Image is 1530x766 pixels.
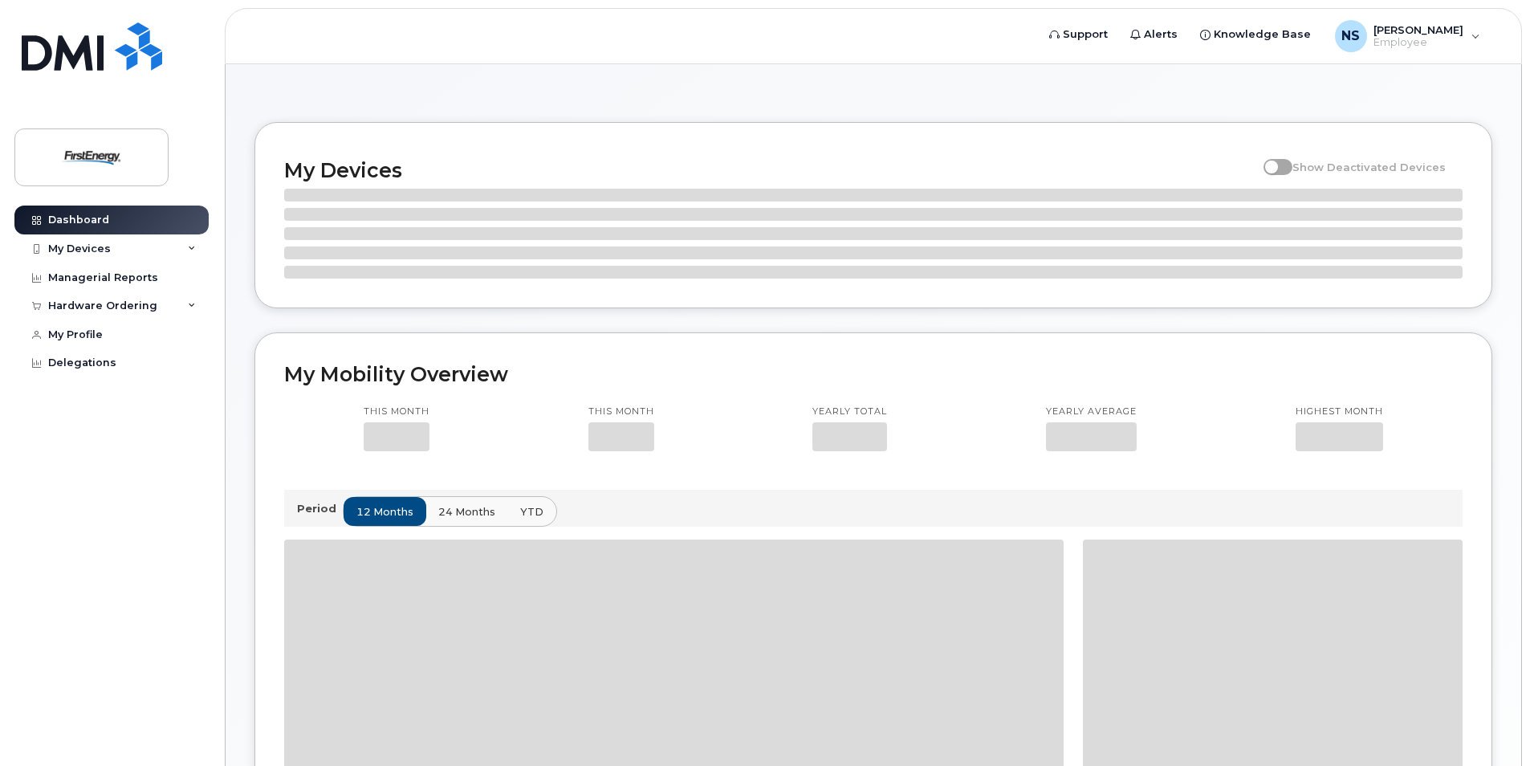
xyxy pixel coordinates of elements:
input: Show Deactivated Devices [1263,152,1276,165]
span: 24 months [438,504,495,519]
p: Highest month [1296,405,1383,418]
p: Yearly total [812,405,887,418]
p: This month [364,405,429,418]
p: Yearly average [1046,405,1137,418]
p: This month [588,405,654,418]
h2: My Mobility Overview [284,362,1463,386]
h2: My Devices [284,158,1255,182]
span: YTD [520,504,543,519]
span: Show Deactivated Devices [1292,161,1446,173]
p: Period [297,501,343,516]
